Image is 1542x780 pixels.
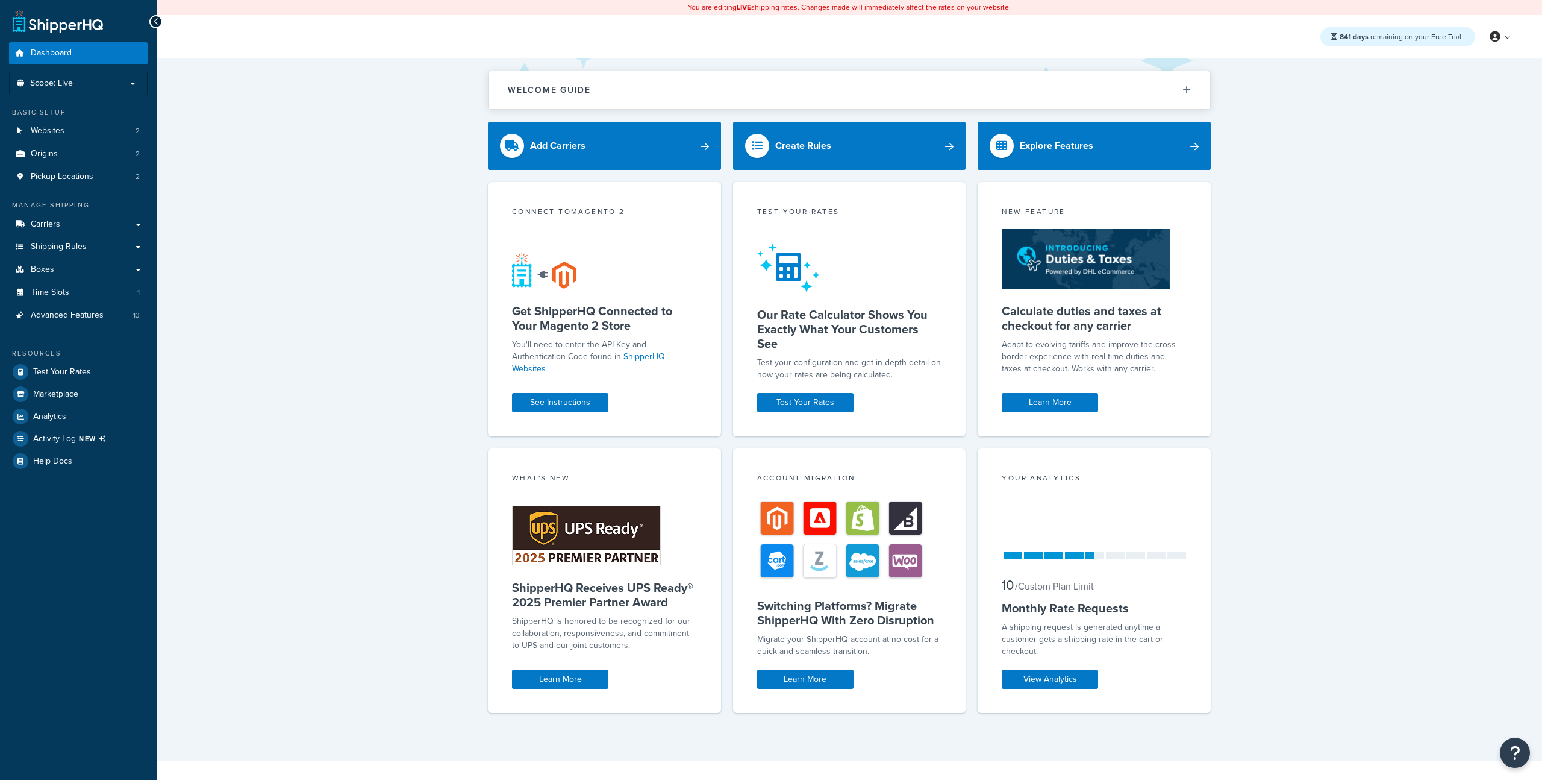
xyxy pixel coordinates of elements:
img: connect-shq-magento-24cdf84b.svg [512,251,576,289]
a: Analytics [9,406,148,427]
span: Test Your Rates [33,367,91,377]
a: Websites2 [9,120,148,142]
a: Test Your Rates [9,361,148,383]
div: Resources [9,348,148,359]
span: Boxes [31,265,54,275]
p: Adapt to evolving tariffs and improve the cross-border experience with real-time duties and taxes... [1002,339,1187,375]
li: Origins [9,143,148,165]
small: / Custom Plan Limit [1015,579,1094,593]
a: Carriers [9,213,148,236]
div: Explore Features [1020,137,1093,154]
a: Boxes [9,259,148,281]
div: Create Rules [775,137,831,154]
a: Advanced Features13 [9,304,148,327]
a: Dashboard [9,42,148,64]
p: You'll need to enter the API Key and Authentication Code found in [512,339,697,375]
div: New Feature [1002,206,1187,220]
a: Activity LogNEW [9,428,148,450]
span: 2 [136,126,140,136]
b: LIVE [737,2,751,13]
a: Learn More [512,670,608,689]
div: Test your rates [757,206,942,220]
a: Add Carriers [488,122,721,170]
h5: Monthly Rate Requests [1002,601,1187,615]
div: Add Carriers [530,137,585,154]
span: remaining on your Free Trial [1340,31,1461,42]
div: A shipping request is generated anytime a customer gets a shipping rate in the cart or checkout. [1002,621,1187,658]
a: Pickup Locations2 [9,166,148,188]
div: What's New [512,473,697,486]
a: Shipping Rules [9,236,148,258]
span: 10 [1002,575,1014,595]
div: Account Migration [757,473,942,486]
span: Origins [31,149,58,159]
a: See Instructions [512,393,608,412]
h5: Our Rate Calculator Shows You Exactly What Your Customers See [757,307,942,351]
strong: 841 days [1340,31,1369,42]
span: Time Slots [31,288,69,298]
span: 1 [137,288,140,298]
h5: Get ShipperHQ Connected to Your Magento 2 Store [512,304,697,333]
h2: Welcome Guide [508,86,591,95]
span: Advanced Features [31,310,104,321]
span: Dashboard [31,48,72,58]
button: Welcome Guide [489,71,1210,109]
div: Manage Shipping [9,200,148,210]
p: ShipperHQ is honored to be recognized for our collaboration, responsiveness, and commitment to UP... [512,615,697,652]
span: Websites [31,126,64,136]
a: Marketplace [9,383,148,405]
div: Test your configuration and get in-depth detail on how your rates are being calculated. [757,357,942,381]
a: Help Docs [9,450,148,472]
h5: Calculate duties and taxes at checkout for any carrier [1002,304,1187,333]
h5: Switching Platforms? Migrate ShipperHQ With Zero Disruption [757,599,942,627]
a: Learn More [1002,393,1098,412]
span: Activity Log [33,431,111,447]
a: Time Slots1 [9,281,148,304]
a: Origins2 [9,143,148,165]
li: Advanced Features [9,304,148,327]
span: Pickup Locations [31,172,93,182]
div: Basic Setup [9,107,148,118]
button: Open Resource Center [1500,738,1530,768]
li: Pickup Locations [9,166,148,188]
span: Shipping Rules [31,242,87,252]
a: ShipperHQ Websites [512,350,665,375]
span: 2 [136,172,140,182]
li: Websites [9,120,148,142]
span: 2 [136,149,140,159]
span: Carriers [31,219,60,230]
span: 13 [133,310,140,321]
a: Test Your Rates [757,393,854,412]
div: Connect to Magento 2 [512,206,697,220]
a: View Analytics [1002,670,1098,689]
span: Analytics [33,412,66,422]
h5: ShipperHQ Receives UPS Ready® 2025 Premier Partner Award [512,580,697,609]
span: Scope: Live [30,78,73,89]
div: Migrate your ShipperHQ account at no cost for a quick and seamless transition. [757,634,942,658]
li: Time Slots [9,281,148,304]
a: Explore Features [978,122,1211,170]
span: Help Docs [33,456,72,467]
li: [object Object] [9,428,148,450]
a: Create Rules [733,122,966,170]
a: Learn More [757,670,854,689]
span: Marketplace [33,389,78,400]
span: NEW [79,434,111,444]
div: Your Analytics [1002,473,1187,486]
